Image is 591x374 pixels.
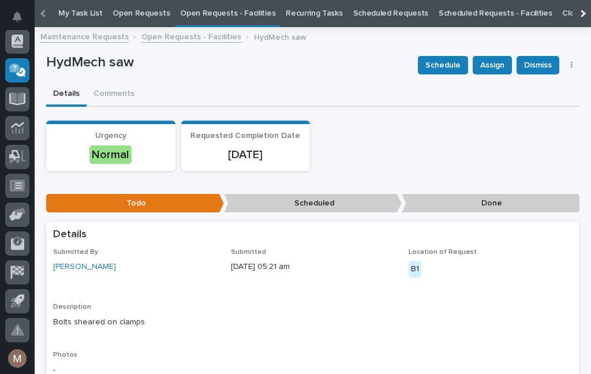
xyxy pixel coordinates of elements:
[402,194,579,213] p: Done
[425,58,461,72] span: Schedule
[231,261,395,273] p: [DATE] 05:21 am
[53,261,116,273] a: [PERSON_NAME]
[89,145,132,164] div: Normal
[409,249,477,256] span: Location of Request
[480,58,504,72] span: Assign
[95,132,126,140] span: Urgency
[141,29,241,43] a: Open Requests - Facilities
[46,194,224,213] p: Todo
[53,351,77,358] span: Photos
[418,56,468,74] button: Schedule
[5,5,29,29] button: Notifications
[188,148,304,162] p: [DATE]
[524,58,552,72] span: Dismiss
[517,56,559,74] button: Dismiss
[46,54,409,71] p: HydMech saw
[473,56,512,74] button: Assign
[231,249,266,256] span: Submitted
[224,194,402,213] p: Scheduled
[5,346,29,371] button: users-avatar
[14,12,29,30] div: Notifications
[53,316,573,328] p: Bolts sheared on clamps
[53,304,91,311] span: Description
[190,132,300,140] span: Requested Completion Date
[87,83,141,107] button: Comments
[46,83,87,107] button: Details
[40,29,129,43] a: Maintenance Requests
[53,229,87,241] h2: Details
[409,261,421,278] div: B1
[53,249,98,256] span: Submitted By
[254,30,306,43] p: HydMech saw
